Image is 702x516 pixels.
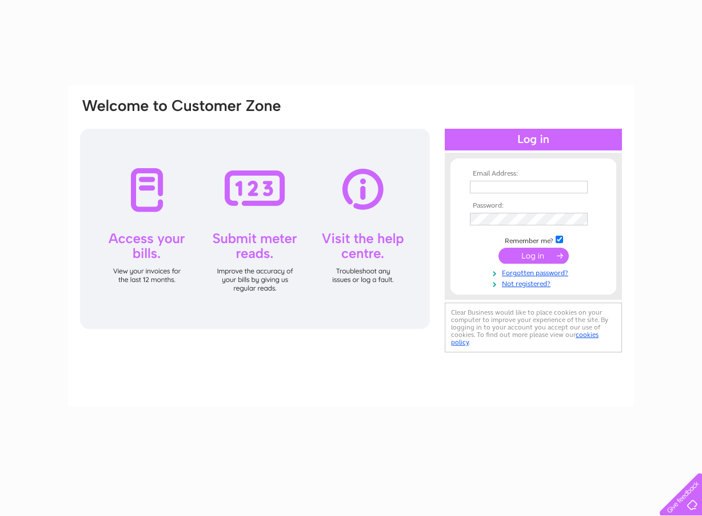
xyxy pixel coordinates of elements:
div: Clear Business would like to place cookies on your computer to improve your experience of the sit... [445,303,622,352]
a: Forgotten password? [470,267,600,277]
input: Submit [498,248,569,264]
th: Password: [467,202,600,210]
a: Not registered? [470,277,600,288]
th: Email Address: [467,170,600,178]
a: cookies policy [451,331,599,346]
td: Remember me? [467,234,600,245]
